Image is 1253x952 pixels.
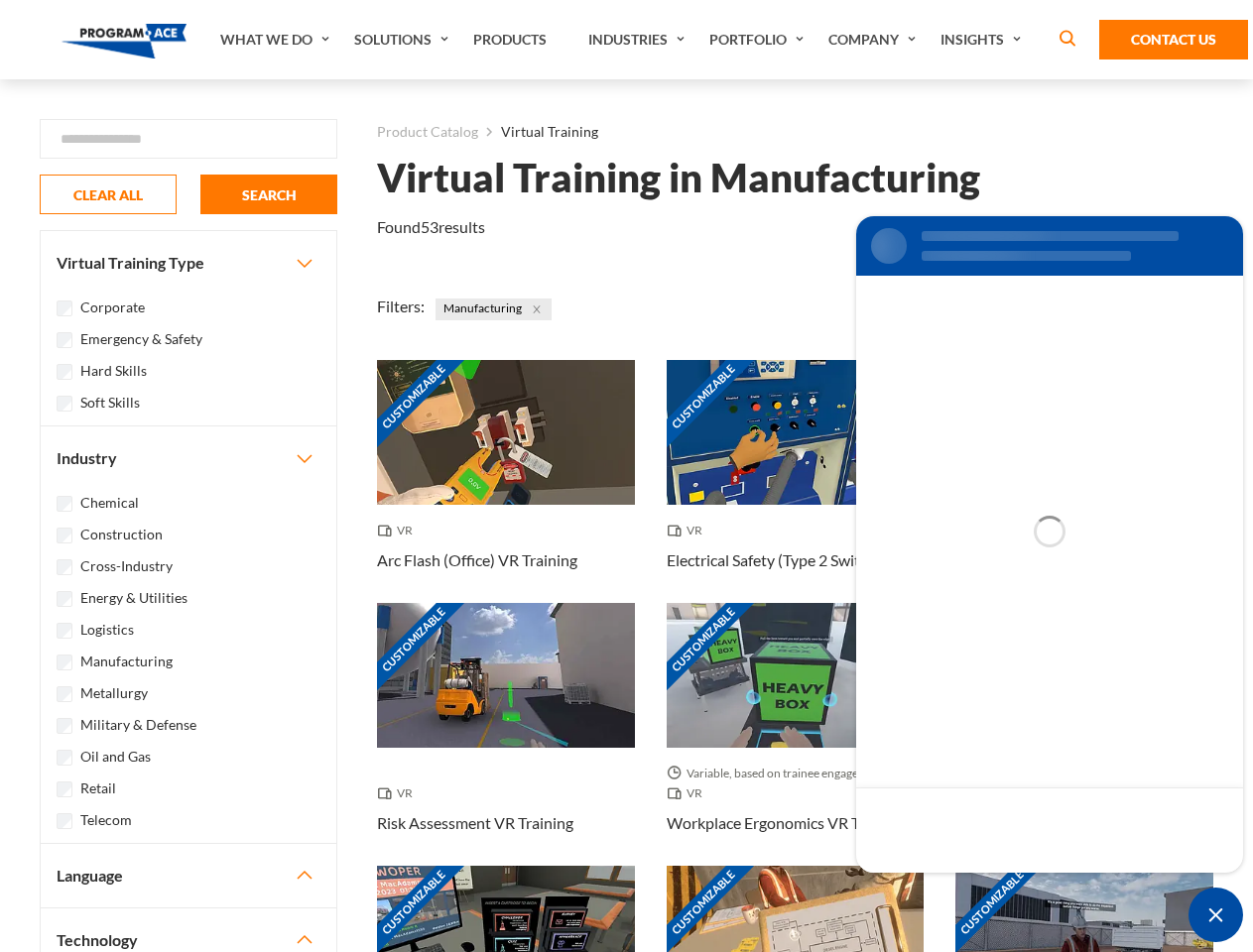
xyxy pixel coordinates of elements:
[57,300,72,316] input: Corporate
[57,654,72,670] input: Manufacturing
[80,714,196,736] label: Military & Defense
[57,813,72,829] input: Telecom
[57,750,72,766] input: Oil and Gas
[667,521,710,540] span: VR
[377,215,485,239] p: Found results
[80,809,132,831] label: Telecom
[377,783,421,803] span: VR
[667,360,925,603] a: Customizable Thumbnail - Electrical Safety (Type 2 Switchgear) VR Training VR Electrical Safety (...
[80,619,134,641] label: Logistics
[377,521,421,540] span: VR
[80,360,147,382] label: Hard Skills
[377,811,573,835] h3: Risk Assessment VR Training
[377,119,478,145] a: Product Catalog
[57,528,72,543] input: Construction
[377,119,1213,145] nav: breadcrumb
[57,623,72,639] input: Logistics
[667,764,925,783] span: Variable, based on trainee engagement with exercises.
[1099,20,1248,59] a: Contact Us
[1189,888,1243,942] div: Chat Widget
[667,548,925,572] h3: Electrical Safety (Type 2 Switchgear) VR Training
[57,686,72,702] input: Metallurgy
[851,211,1248,878] iframe: SalesIQ Chat Window
[478,119,598,145] li: Virtual Training
[57,781,72,797] input: Retail
[667,783,710,803] span: VR
[377,548,577,572] h3: Arc Flash (Office) VR Training
[1189,888,1243,942] span: Minimize live chat window
[62,24,188,59] img: Program-Ace
[377,161,980,195] h1: Virtual Training in Manufacturing
[80,587,188,609] label: Energy & Utilities
[436,298,552,320] span: Manufacturing
[57,718,72,734] input: Military & Defense
[57,396,72,412] input: Soft Skills
[80,328,202,350] label: Emergency & Safety
[41,844,336,907] button: Language
[57,591,72,607] input: Energy & Utilities
[80,682,148,704] label: Metallurgy
[80,492,139,514] label: Chemical
[41,231,336,295] button: Virtual Training Type
[57,559,72,575] input: Cross-Industry
[377,297,425,315] span: Filters:
[377,603,635,866] a: Customizable Thumbnail - Risk Assessment VR Training VR Risk Assessment VR Training
[80,746,151,768] label: Oil and Gas
[57,364,72,380] input: Hard Skills
[80,297,145,318] label: Corporate
[667,603,925,866] a: Customizable Thumbnail - Workplace Ergonomics VR Training Variable, based on trainee engagement w...
[57,496,72,512] input: Chemical
[80,777,116,799] label: Retail
[377,360,635,603] a: Customizable Thumbnail - Arc Flash (Office) VR Training VR Arc Flash (Office) VR Training
[80,524,163,545] label: Construction
[667,811,907,835] h3: Workplace Ergonomics VR Training
[80,392,140,414] label: Soft Skills
[80,555,173,577] label: Cross-Industry
[80,651,173,672] label: Manufacturing
[40,175,177,214] button: CLEAR ALL
[57,332,72,348] input: Emergency & Safety
[41,426,336,490] button: Industry
[526,298,548,320] button: Close
[421,217,439,236] em: 53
